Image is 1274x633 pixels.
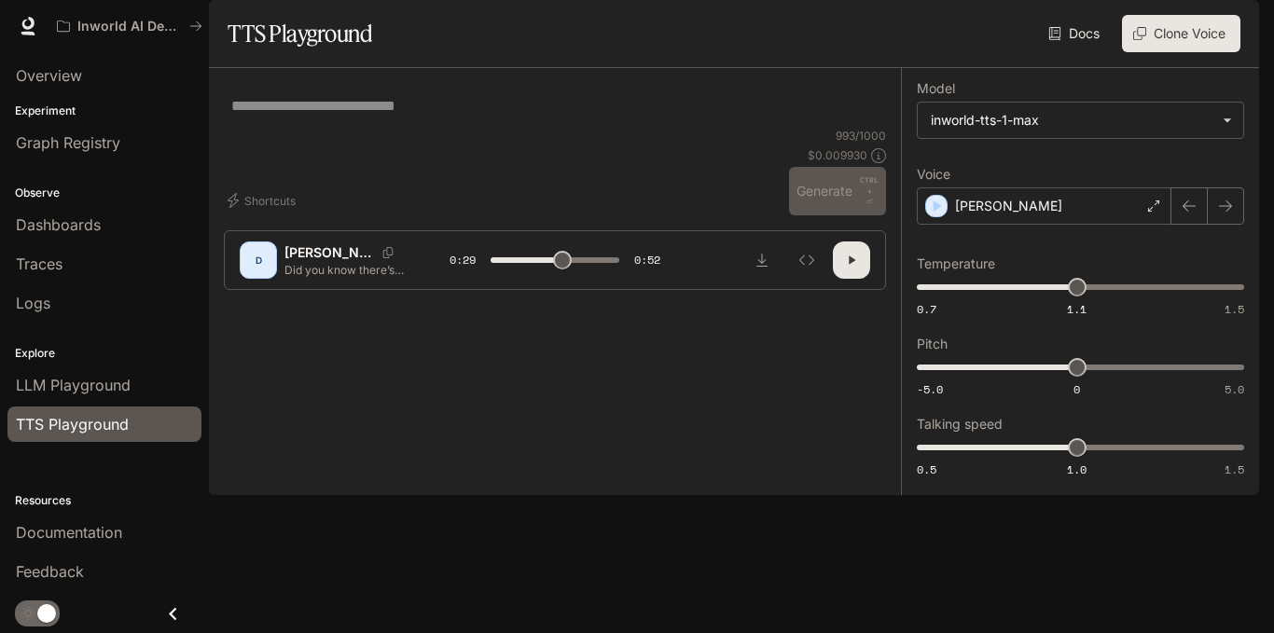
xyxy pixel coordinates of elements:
button: Shortcuts [224,186,303,215]
p: [PERSON_NAME] [955,197,1062,215]
button: All workspaces [48,7,211,45]
button: Download audio [743,241,781,279]
a: Docs [1045,15,1107,52]
div: inworld-tts-1-max [931,111,1213,130]
p: [PERSON_NAME] [284,243,375,262]
p: 993 / 1000 [836,128,886,144]
p: $ 0.009930 [808,147,867,163]
span: 0.5 [917,461,936,477]
span: 0:52 [634,251,660,269]
button: Clone Voice [1122,15,1240,52]
button: Inspect [788,241,825,279]
h1: TTS Playground [228,15,372,52]
p: Pitch [917,337,948,351]
p: Did you know there’s a new COVID variant nicknamed Nimbus that’s spreading across the [GEOGRAPHIC... [284,262,405,278]
p: Temperature [917,257,995,270]
span: 0.7 [917,301,936,317]
span: 5.0 [1225,381,1244,397]
div: D [243,245,273,275]
span: 1.5 [1225,461,1244,477]
button: Copy Voice ID [375,247,401,258]
div: inworld-tts-1-max [918,103,1243,138]
span: 1.1 [1067,301,1087,317]
p: Talking speed [917,418,1003,431]
span: 0 [1073,381,1080,397]
span: 1.5 [1225,301,1244,317]
p: Inworld AI Demos [77,19,182,34]
p: Model [917,82,955,95]
span: 1.0 [1067,461,1087,477]
p: Voice [917,168,950,181]
span: -5.0 [917,381,943,397]
span: 0:29 [450,251,476,269]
